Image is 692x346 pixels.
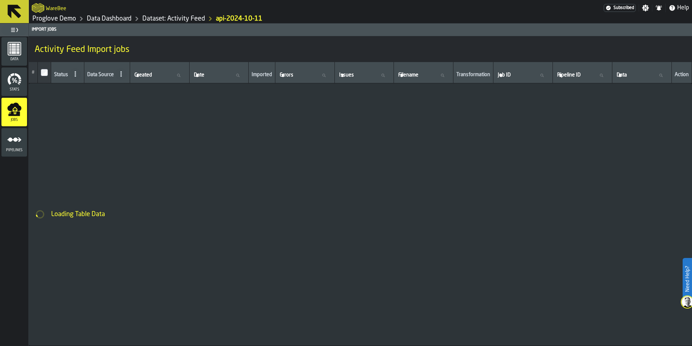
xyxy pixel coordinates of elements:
li: menu Pipelines [1,128,27,157]
span: label [398,72,418,78]
span: label [557,72,581,78]
label: button-toggle-Toggle Full Menu [1,25,27,35]
header: Import Jobs [29,23,692,36]
li: menu Data [1,37,27,66]
input: label [615,71,668,80]
span: Pipelines [1,148,27,152]
div: Status [54,72,68,79]
input: label [278,71,331,80]
a: link-to-/wh/i/e36b03eb-bea5-40ab-83a2-6422b9ded721 [32,15,76,23]
span: label [134,72,152,78]
h2: Sub Title [46,4,66,12]
span: Jobs [1,118,27,122]
input: InputCheckbox-label-react-aria8258919255-:r2h: [41,69,48,76]
div: Transformation [456,72,490,79]
span: label [617,72,627,78]
div: api-2024-10-11 [216,15,262,23]
li: menu Stats [1,67,27,96]
span: label [194,72,204,78]
input: label [133,71,186,80]
span: Subscribed [613,5,634,10]
input: label [496,71,549,80]
label: button-toggle-Settings [639,4,652,12]
span: Stats [1,88,27,92]
div: title-Activity Feed Import jobs [29,36,692,62]
h2: Sub Title [35,43,686,44]
div: Menu Subscription [604,4,636,12]
span: label [498,72,511,78]
div: Import Jobs [30,27,691,32]
span: label [339,72,354,78]
span: Activity Feed Import jobs [35,44,129,56]
input: label [397,71,450,80]
a: link-to-/wh/i/e36b03eb-bea5-40ab-83a2-6422b9ded721/data [87,15,132,23]
input: label [338,71,391,80]
span: label [280,72,293,78]
label: Need Help? [683,259,691,299]
a: link-to-/wh/i/e36b03eb-bea5-40ab-83a2-6422b9ded721/settings/billing [604,4,636,12]
div: Action [675,72,689,79]
div: Loading Table Data [51,210,686,218]
label: button-toggle-Help [666,4,692,12]
input: label [556,71,609,80]
a: logo-header [32,1,44,14]
nav: Breadcrumb [32,14,360,23]
li: menu Jobs [1,98,27,127]
div: Imported [252,72,272,79]
span: Data [1,57,27,61]
a: link-to-/wh/i/e36b03eb-bea5-40ab-83a2-6422b9ded721/data/activity [142,15,205,23]
label: button-toggle-Notifications [652,4,665,12]
span: # [32,70,35,75]
span: Help [677,4,689,12]
input: label [192,71,245,80]
div: Data Source [87,72,114,79]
